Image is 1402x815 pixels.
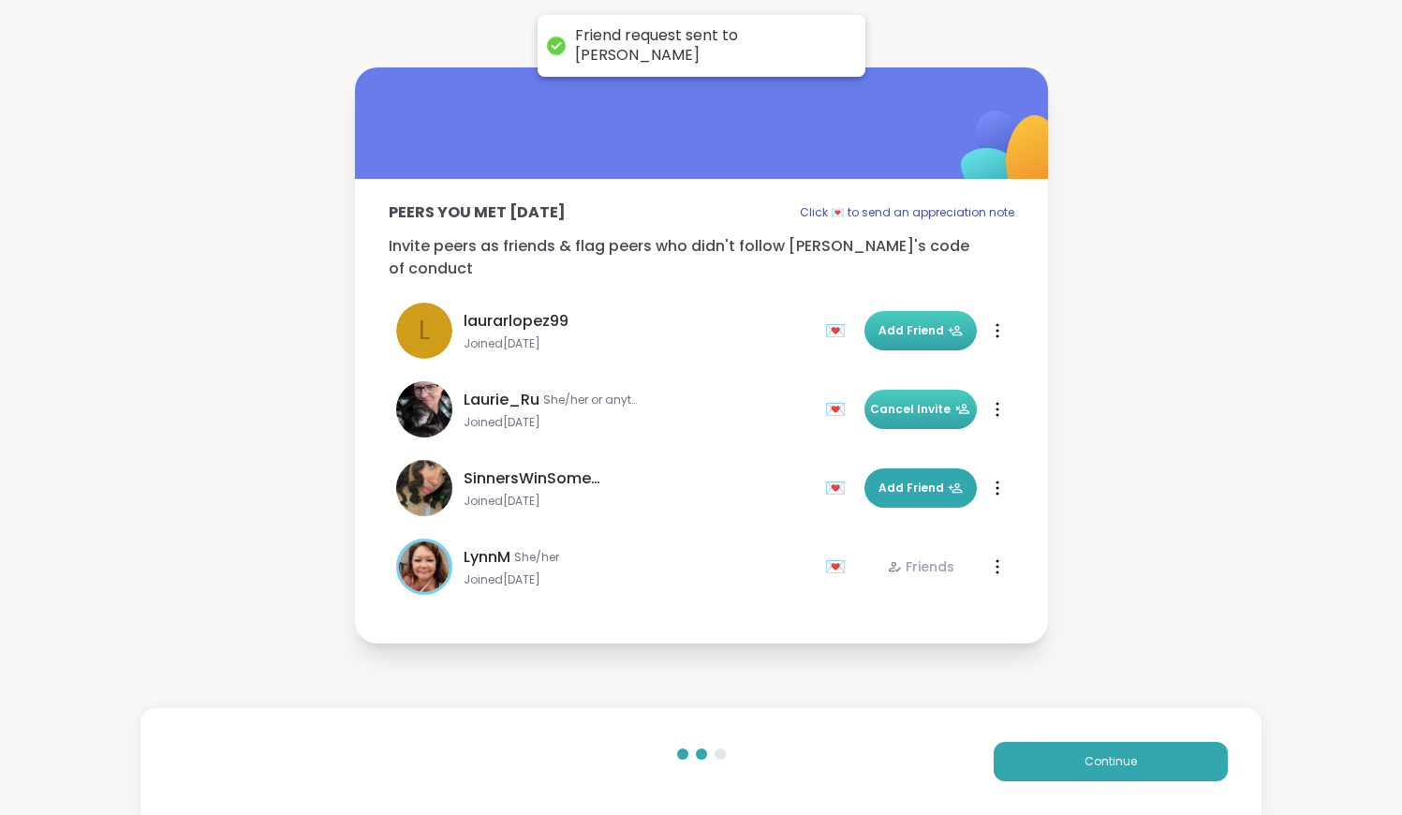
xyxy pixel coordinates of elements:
[464,415,814,430] span: Joined [DATE]
[994,742,1228,781] button: Continue
[514,550,559,565] span: She/her
[878,322,963,339] span: Add Friend
[825,473,853,503] div: 💌
[464,546,510,569] span: LynnM
[464,494,814,509] span: Joined [DATE]
[825,552,853,582] div: 💌
[543,393,637,407] span: She/her or anything else
[389,201,566,224] p: Peers you met [DATE]
[396,460,452,516] img: SinnersWinSometimes
[864,390,977,429] button: Cancel Invite
[389,235,1014,280] p: Invite peers as friends & flag peers who didn't follow [PERSON_NAME]'s code of conduct
[864,468,977,508] button: Add Friend
[1085,753,1137,770] span: Continue
[864,311,977,350] button: Add Friend
[575,26,847,66] div: Friend request sent to [PERSON_NAME]
[464,310,568,333] span: laurarlopez99
[399,541,450,592] img: LynnM
[464,389,539,411] span: Laurie_Ru
[917,62,1103,248] img: ShareWell Logomark
[800,201,1014,224] p: Click 💌 to send an appreciation note
[464,572,814,587] span: Joined [DATE]
[825,394,853,424] div: 💌
[464,336,814,351] span: Joined [DATE]
[870,401,970,418] span: Cancel Invite
[464,467,604,490] span: SinnersWinSometimes
[419,311,430,350] span: l
[396,381,452,437] img: Laurie_Ru
[825,316,853,346] div: 💌
[878,480,963,496] span: Add Friend
[887,557,954,576] div: Friends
